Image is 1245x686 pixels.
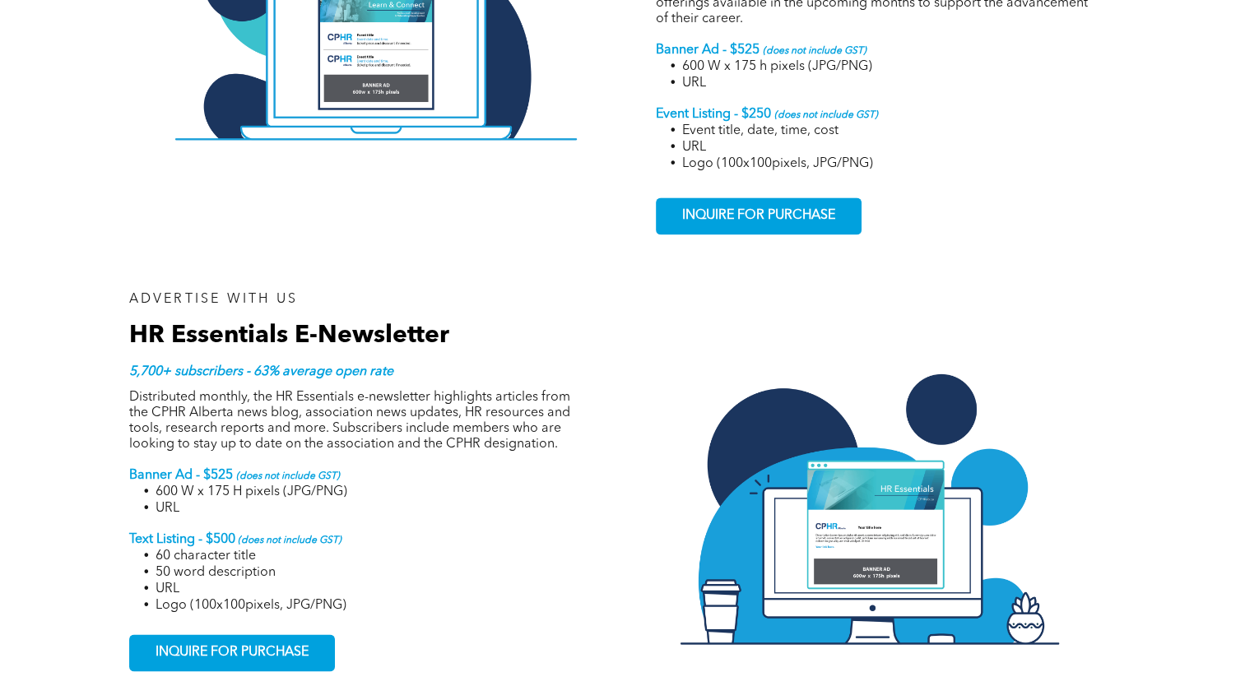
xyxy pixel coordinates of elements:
[156,599,346,612] span: Logo (100x100pixels, JPG/PNG)
[129,391,570,451] span: Distributed monthly, the HR Essentials e-newsletter highlights articles from the CPHR Alberta new...
[129,365,393,378] strong: 5,700+ subscribers - 63% average open rate
[156,485,347,498] span: 600 W x 175 H pixels (JPG/PNG)
[129,469,233,482] strong: Banner Ad - $525
[682,141,706,154] span: URL
[656,108,771,121] strong: Event Listing - $250
[676,200,841,232] span: INQUIRE FOR PURCHASE
[236,471,340,481] strong: (does not include GST)
[682,157,873,170] span: Logo (100x100pixels, JPG/PNG)
[156,549,256,563] span: 60 character title
[129,293,298,306] span: ADVERTISE WITH US
[763,46,866,56] strong: (does not include GST)
[129,533,235,546] strong: Text Listing - $500
[150,637,314,669] span: INQUIRE FOR PURCHASE
[682,124,839,137] span: Event title, date, time, cost
[156,566,276,579] span: 50 word description
[238,535,341,545] strong: (does not include GST)
[156,502,179,515] span: URL
[156,582,179,596] span: URL
[129,634,335,671] a: INQUIRE FOR PURCHASE
[774,110,878,120] strong: (does not include GST)
[682,76,706,90] span: URL
[129,323,449,348] span: HR Essentials E-Newsletter
[656,197,862,234] a: INQUIRE FOR PURCHASE
[656,44,760,57] strong: Banner Ad - $525
[682,60,872,73] span: 600 W x 175 h pixels (JPG/PNG)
